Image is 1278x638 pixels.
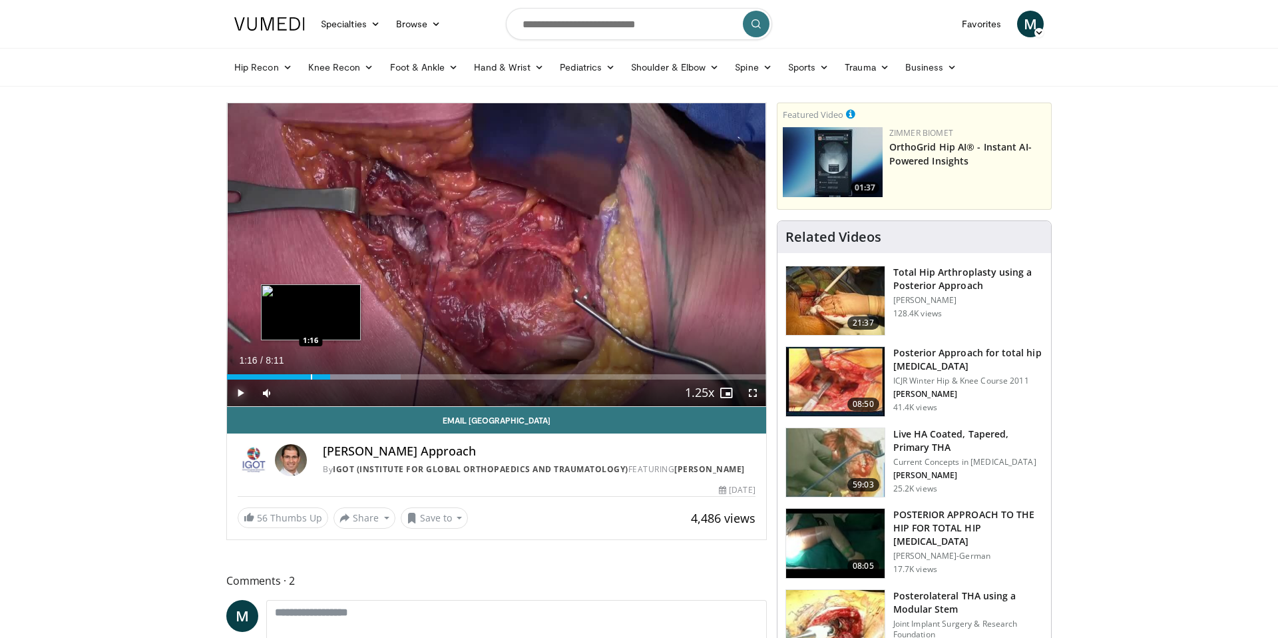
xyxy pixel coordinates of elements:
[713,380,740,406] button: Enable picture-in-picture mode
[783,127,883,197] a: 01:37
[893,266,1043,292] h3: Total Hip Arthroplasty using a Posterior Approach
[300,54,382,81] a: Knee Recon
[239,355,257,366] span: 1:16
[851,182,879,194] span: 01:37
[260,355,263,366] span: /
[333,507,395,529] button: Share
[719,484,755,496] div: [DATE]
[785,346,1043,417] a: 08:50 Posterior Approach for total hip [MEDICAL_DATA] ICJR Winter Hip & Knee Course 2011 [PERSON_...
[275,444,307,476] img: Avatar
[254,380,280,406] button: Mute
[786,428,885,497] img: rana_3.png.150x105_q85_crop-smart_upscale.jpg
[727,54,779,81] a: Spine
[227,103,766,407] video-js: Video Player
[257,511,268,524] span: 56
[893,346,1043,373] h3: Posterior Approach for total hip [MEDICAL_DATA]
[893,589,1043,616] h3: Posterolateral THA using a Modular Stem
[893,308,942,319] p: 128.4K views
[847,398,879,411] span: 08:50
[893,483,937,494] p: 25.2K views
[227,374,766,380] div: Progress Bar
[847,316,879,330] span: 21:37
[893,402,937,413] p: 41.4K views
[686,380,713,406] button: Playback Rate
[323,444,755,459] h4: [PERSON_NAME] Approach
[313,11,388,37] a: Specialties
[893,551,1043,561] p: [PERSON_NAME]-German
[466,54,552,81] a: Hand & Wrist
[785,508,1043,579] a: 08:05 POSTERIOR APPROACH TO THE HIP FOR TOTAL HIP [MEDICAL_DATA] [PERSON_NAME]-German 17.7K views
[786,347,885,416] img: 297873_0003_1.png.150x105_q85_crop-smart_upscale.jpg
[333,464,628,475] a: IGOT (Institute for Global Orthopaedics and Traumatology)
[226,600,258,632] a: M
[893,508,1043,548] h3: POSTERIOR APPROACH TO THE HIP FOR TOTAL HIP [MEDICAL_DATA]
[893,428,1043,454] h3: Live HA Coated, Tapered, Primary THA
[234,17,305,31] img: VuMedi Logo
[266,355,284,366] span: 8:11
[401,507,469,529] button: Save to
[893,457,1043,468] p: Current Concepts in [MEDICAL_DATA]
[740,380,766,406] button: Fullscreen
[889,141,1032,167] a: OrthoGrid Hip AI® - Instant AI-Powered Insights
[783,109,843,121] small: Featured Video
[893,389,1043,400] p: [PERSON_NAME]
[388,11,449,37] a: Browse
[893,470,1043,481] p: [PERSON_NAME]
[226,572,767,589] span: Comments 2
[674,464,745,475] a: [PERSON_NAME]
[893,564,937,575] p: 17.7K views
[623,54,727,81] a: Shoulder & Elbow
[691,510,755,526] span: 4,486 views
[785,266,1043,336] a: 21:37 Total Hip Arthroplasty using a Posterior Approach [PERSON_NAME] 128.4K views
[1017,11,1044,37] a: M
[238,444,270,476] img: IGOT (Institute for Global Orthopaedics and Traumatology)
[847,478,879,491] span: 59:03
[785,229,881,245] h4: Related Videos
[552,54,623,81] a: Pediatrics
[897,54,965,81] a: Business
[382,54,467,81] a: Foot & Ankle
[323,464,755,476] div: By FEATURING
[786,266,885,336] img: 286987_0000_1.png.150x105_q85_crop-smart_upscale.jpg
[780,54,837,81] a: Sports
[783,127,883,197] img: 51d03d7b-a4ba-45b7-9f92-2bfbd1feacc3.150x105_q85_crop-smart_upscale.jpg
[785,428,1043,498] a: 59:03 Live HA Coated, Tapered, Primary THA Current Concepts in [MEDICAL_DATA] [PERSON_NAME] 25.2K...
[889,127,953,139] a: Zimmer Biomet
[227,380,254,406] button: Play
[954,11,1009,37] a: Favorites
[837,54,897,81] a: Trauma
[506,8,772,40] input: Search topics, interventions
[227,407,766,434] a: Email [GEOGRAPHIC_DATA]
[893,295,1043,306] p: [PERSON_NAME]
[261,284,361,340] img: image.jpeg
[847,559,879,573] span: 08:05
[238,507,328,528] a: 56 Thumbs Up
[226,54,300,81] a: Hip Recon
[786,509,885,578] img: 319044_0000_1.png.150x105_q85_crop-smart_upscale.jpg
[893,376,1043,386] p: ICJR Winter Hip & Knee Course 2011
